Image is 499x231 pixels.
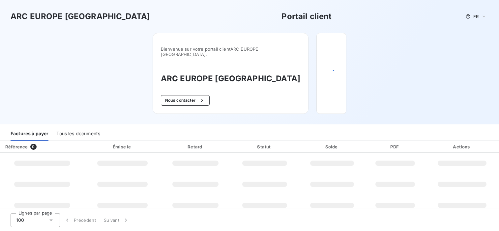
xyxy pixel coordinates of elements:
[300,143,364,150] div: Solde
[56,127,100,141] div: Tous les documents
[11,11,150,22] h3: ARC EUROPE [GEOGRAPHIC_DATA]
[161,95,210,106] button: Nous contacter
[60,213,100,227] button: Précédent
[86,143,159,150] div: Émise le
[367,143,424,150] div: PDF
[161,73,300,85] h3: ARC EUROPE [GEOGRAPHIC_DATA]
[162,143,229,150] div: Retard
[473,14,479,19] span: FR
[30,144,36,150] span: 0
[161,46,300,57] span: Bienvenue sur votre portail client ARC EUROPE [GEOGRAPHIC_DATA] .
[16,217,24,223] span: 100
[5,144,28,149] div: Référence
[11,127,48,141] div: Factures à payer
[426,143,498,150] div: Actions
[100,213,133,227] button: Suivant
[281,11,332,22] h3: Portail client
[232,143,297,150] div: Statut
